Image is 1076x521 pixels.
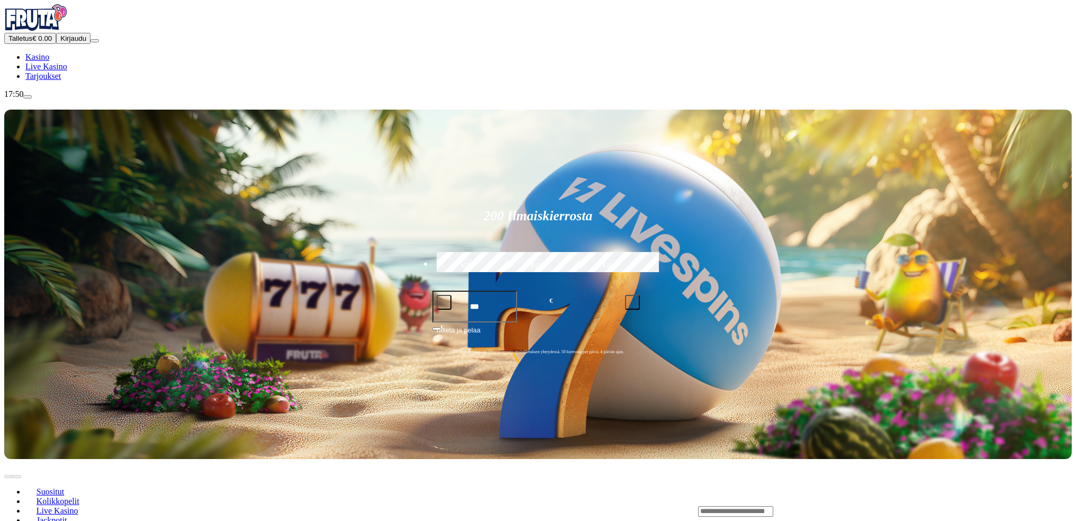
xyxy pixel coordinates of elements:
span: Suositut [32,487,68,496]
input: Search [698,506,773,517]
label: €250 [577,250,643,281]
label: €150 [505,250,571,281]
button: prev slide [4,475,13,478]
a: Suositut [25,484,75,500]
span: 17:50 [4,89,23,98]
a: Kolikkopelit [25,493,90,509]
span: Talletus [8,34,32,42]
button: plus icon [625,295,640,310]
button: minus icon [437,295,451,310]
img: Fruta [4,4,68,31]
span: Live Kasino [32,506,83,515]
span: € 0.00 [32,34,52,42]
button: Kirjaudu [56,33,91,44]
a: Kasino [25,52,49,61]
span: € [441,324,444,330]
nav: Main menu [4,52,1072,81]
span: Kirjaudu [60,34,86,42]
button: Talleta ja pelaa [432,325,644,345]
a: Live Kasino [25,62,67,71]
button: Talletusplus icon€ 0.00 [4,33,56,44]
button: live-chat [23,95,32,98]
nav: Primary [4,4,1072,81]
button: menu [91,39,99,42]
span: Kolikkopelit [32,497,84,506]
span: Talleta ja pelaa [436,325,481,344]
a: Live Kasino [25,503,89,519]
button: next slide [13,475,21,478]
a: Fruta [4,23,68,32]
a: Tarjoukset [25,71,61,80]
label: €50 [434,250,500,281]
span: € [549,296,553,306]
